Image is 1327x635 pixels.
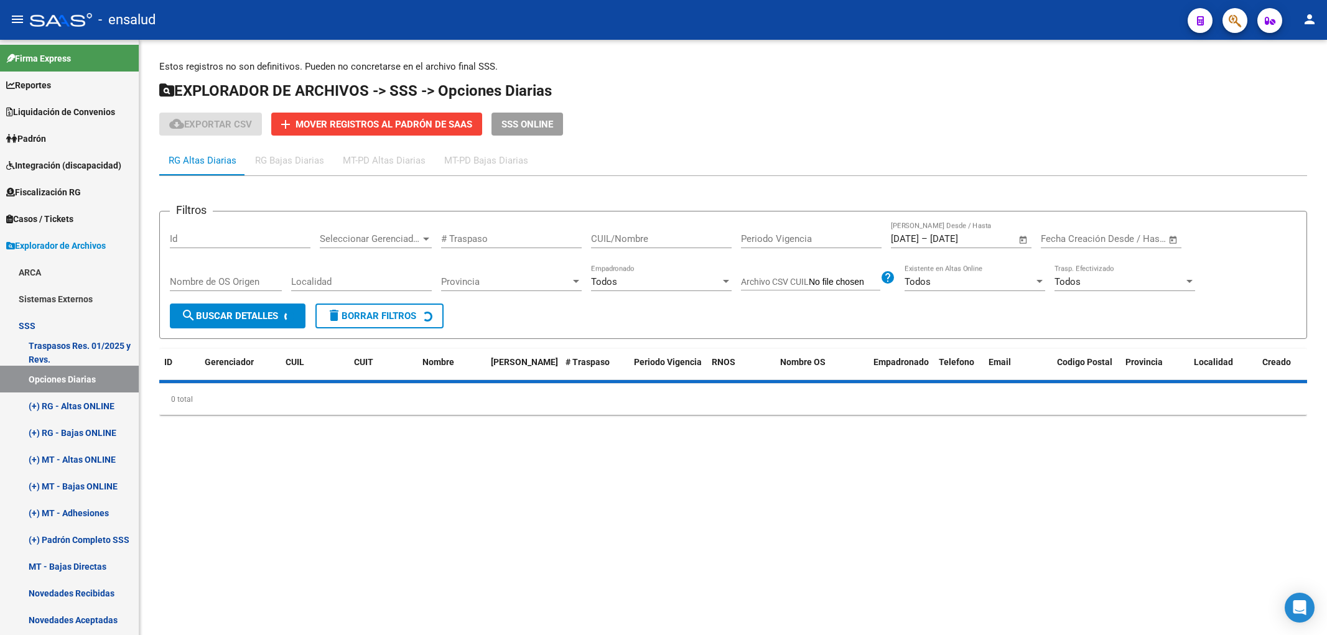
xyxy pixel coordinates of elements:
[6,212,73,226] span: Casos / Tickets
[159,349,200,390] datatable-header-cell: ID
[10,12,25,27] mat-icon: menu
[320,233,421,244] span: Seleccionar Gerenciador
[634,357,702,367] span: Periodo Vigencia
[775,349,868,390] datatable-header-cell: Nombre OS
[6,78,51,92] span: Reportes
[1285,593,1315,623] div: Open Intercom Messenger
[200,349,281,390] datatable-header-cell: Gerenciador
[921,233,928,244] span: –
[170,202,213,219] h3: Filtros
[1052,349,1120,390] datatable-header-cell: Codigo Postal
[255,154,324,167] div: RG Bajas Diarias
[780,357,826,367] span: Nombre OS
[989,357,1011,367] span: Email
[181,308,196,323] mat-icon: search
[1057,357,1112,367] span: Codigo Postal
[6,239,106,253] span: Explorador de Archivos
[891,233,919,244] input: Start date
[930,233,990,244] input: End date
[809,277,880,288] input: Archivo CSV CUIL
[286,357,304,367] span: CUIL
[1017,233,1031,247] button: Open calendar
[6,132,46,146] span: Padrón
[343,154,426,167] div: MT-PD Altas Diarias
[1302,12,1317,27] mat-icon: person
[1041,233,1081,244] input: Start date
[354,357,373,367] span: CUIT
[1189,349,1257,390] datatable-header-cell: Localidad
[6,159,121,172] span: Integración (discapacidad)
[1262,357,1291,367] span: Creado
[327,308,342,323] mat-icon: delete
[444,154,528,167] div: MT-PD Bajas Diarias
[159,384,1307,415] div: 0 total
[349,349,417,390] datatable-header-cell: CUIT
[1055,276,1081,287] span: Todos
[934,349,984,390] datatable-header-cell: Telefono
[296,119,472,130] span: Mover registros al PADRÓN de SAAS
[417,349,486,390] datatable-header-cell: Nombre
[868,349,934,390] datatable-header-cell: Empadronado
[591,276,617,287] span: Todos
[486,349,561,390] datatable-header-cell: Fecha Traspaso
[905,276,931,287] span: Todos
[707,349,775,390] datatable-header-cell: RNOS
[491,113,563,136] button: SSS ONLINE
[422,357,454,367] span: Nombre
[880,270,895,285] mat-icon: help
[566,357,610,367] span: # Traspaso
[984,349,1052,390] datatable-header-cell: Email
[327,310,416,322] span: Borrar Filtros
[501,119,553,130] span: SSS ONLINE
[169,116,184,131] mat-icon: cloud_download
[1120,349,1189,390] datatable-header-cell: Provincia
[939,357,974,367] span: Telefono
[741,277,809,287] span: Archivo CSV CUIL
[491,357,558,367] span: [PERSON_NAME]
[873,357,929,367] span: Empadronado
[6,52,71,65] span: Firma Express
[712,357,735,367] span: RNOS
[181,310,278,322] span: Buscar Detalles
[164,357,172,367] span: ID
[281,349,349,390] datatable-header-cell: CUIL
[1166,233,1181,247] button: Open calendar
[315,304,444,328] button: Borrar Filtros
[169,154,236,167] div: RG Altas Diarias
[159,82,552,100] span: EXPLORADOR DE ARCHIVOS -> SSS -> Opciones Diarias
[6,185,81,199] span: Fiscalización RG
[159,60,1307,73] p: Estos registros no son definitivos. Pueden no concretarse en el archivo final SSS.
[159,113,262,136] button: Exportar CSV
[1125,357,1163,367] span: Provincia
[561,349,629,390] datatable-header-cell: # Traspaso
[629,349,707,390] datatable-header-cell: Periodo Vigencia
[278,117,293,132] mat-icon: add
[169,119,252,130] span: Exportar CSV
[1194,357,1233,367] span: Localidad
[441,276,570,287] span: Provincia
[6,105,115,119] span: Liquidación de Convenios
[170,304,305,328] button: Buscar Detalles
[98,6,156,34] span: - ensalud
[1092,233,1153,244] input: End date
[271,113,482,136] button: Mover registros al PADRÓN de SAAS
[205,357,254,367] span: Gerenciador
